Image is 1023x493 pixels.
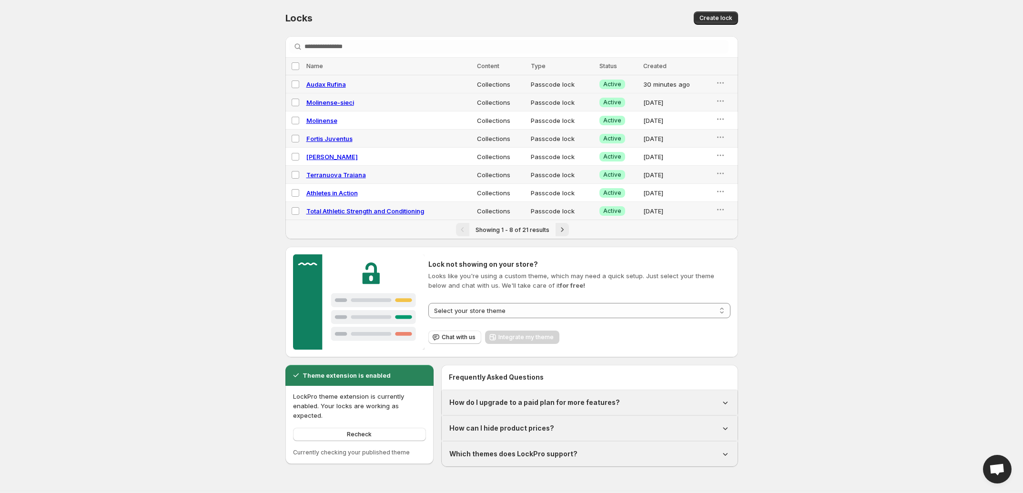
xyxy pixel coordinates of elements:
[603,153,621,161] span: Active
[449,449,577,459] h1: Which themes does LockPro support?
[474,111,528,130] td: Collections
[560,282,585,289] strong: for free!
[428,260,730,269] h2: Lock not showing on your store?
[640,202,713,220] td: [DATE]
[285,220,738,239] nav: Pagination
[603,99,621,106] span: Active
[428,331,481,344] button: Chat with us
[303,371,391,380] h2: Theme extension is enabled
[449,423,554,433] h1: How can I hide product prices?
[640,93,713,111] td: [DATE]
[474,93,528,111] td: Collections
[640,166,713,184] td: [DATE]
[640,184,713,202] td: [DATE]
[306,80,346,88] a: Audax Rufina
[306,99,354,106] a: Molinense-sieci
[528,184,597,202] td: Passcode lock
[528,75,597,93] td: Passcode lock
[306,135,353,142] a: Fortis Juventus
[449,372,730,382] h2: Frequently Asked Questions
[603,80,621,88] span: Active
[640,130,713,148] td: [DATE]
[477,62,499,70] span: Content
[643,62,667,70] span: Created
[442,333,476,341] span: Chat with us
[474,184,528,202] td: Collections
[528,130,597,148] td: Passcode lock
[474,130,528,148] td: Collections
[306,117,337,124] a: Molinense
[347,431,372,438] span: Recheck
[640,75,713,93] td: 30 minutes ago
[528,166,597,184] td: Passcode lock
[474,148,528,166] td: Collections
[599,62,617,70] span: Status
[528,148,597,166] td: Passcode lock
[603,171,621,179] span: Active
[293,254,425,350] img: Customer support
[474,75,528,93] td: Collections
[428,271,730,290] p: Looks like you're using a custom theme, which may need a quick setup. Just select your theme belo...
[603,135,621,142] span: Active
[306,207,424,215] a: Total Athletic Strength and Conditioning
[640,148,713,166] td: [DATE]
[306,153,358,161] a: [PERSON_NAME]
[306,171,366,179] a: Terranuova Traiana
[474,166,528,184] td: Collections
[603,117,621,124] span: Active
[694,11,738,25] button: Create lock
[285,12,313,24] span: Locks
[640,111,713,130] td: [DATE]
[293,449,426,456] p: Currently checking your published theme
[306,62,323,70] span: Name
[528,202,597,220] td: Passcode lock
[449,398,620,407] h1: How do I upgrade to a paid plan for more features?
[476,226,549,233] span: Showing 1 - 8 of 21 results
[603,207,621,215] span: Active
[603,189,621,197] span: Active
[528,93,597,111] td: Passcode lock
[983,455,1012,483] a: Open chat
[293,392,426,420] p: LockPro theme extension is currently enabled. Your locks are working as expected.
[699,14,732,22] span: Create lock
[556,223,569,236] button: Next
[474,202,528,220] td: Collections
[531,62,546,70] span: Type
[528,111,597,130] td: Passcode lock
[293,428,426,441] a: Recheck
[306,189,358,197] a: Athletes in Action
